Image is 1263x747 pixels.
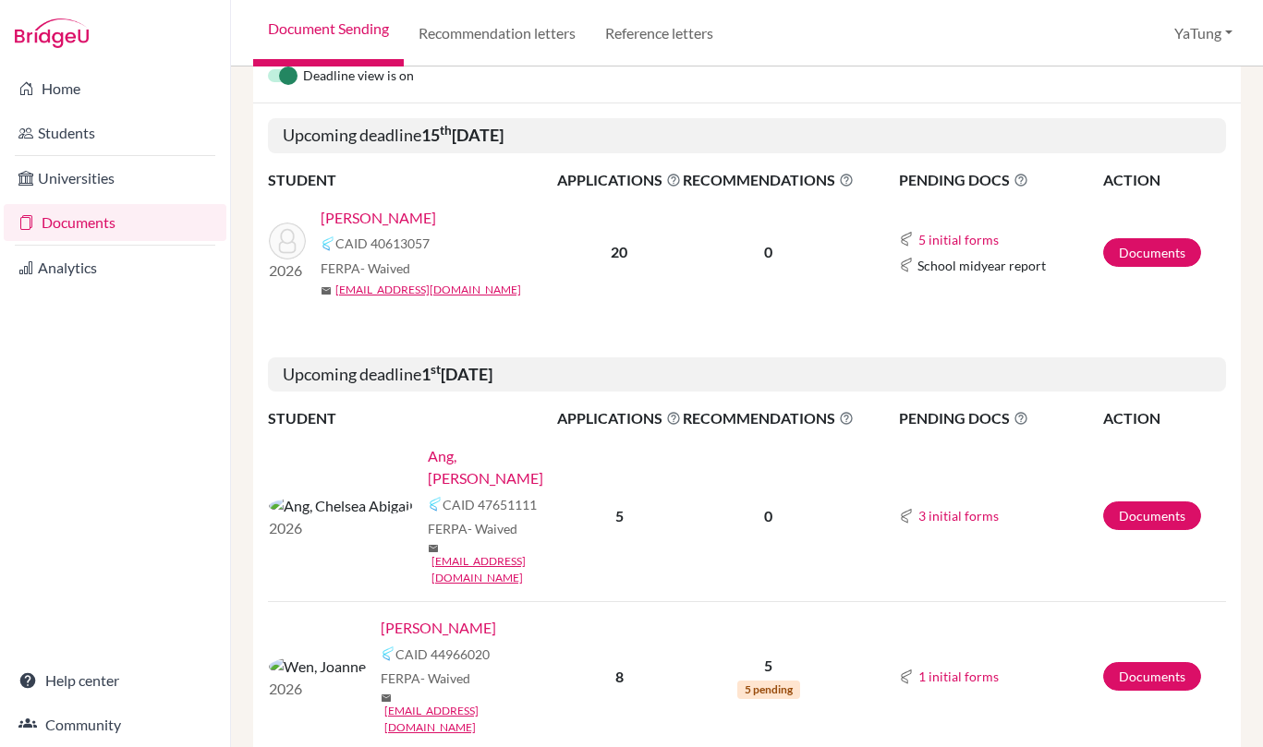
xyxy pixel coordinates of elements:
[431,362,441,377] sup: st
[615,668,624,685] b: 8
[4,160,226,197] a: Universities
[611,243,627,260] b: 20
[269,223,306,259] img: Vidal, Ella
[440,123,452,138] sup: th
[683,407,854,429] span: RECOMMENDATIONS
[917,505,1000,526] button: 3 initial forms
[321,236,335,251] img: Common App logo
[335,282,521,298] a: [EMAIL_ADDRESS][DOMAIN_NAME]
[321,285,332,296] span: mail
[4,70,226,107] a: Home
[428,497,443,512] img: Common App logo
[360,260,410,276] span: - Waived
[381,646,395,661] img: Common App logo
[420,670,470,686] span: - Waived
[4,204,226,241] a: Documents
[421,364,492,384] b: 1 [DATE]
[4,114,226,151] a: Students
[683,505,854,527] p: 0
[421,125,504,145] b: 15 [DATE]
[268,357,1226,392] h5: Upcoming deadline
[557,407,681,429] span: APPLICATIONS
[557,169,681,191] span: APPLICATIONS
[381,693,392,704] span: mail
[1166,16,1241,51] button: YaTung
[381,669,470,688] span: FERPA
[1102,168,1226,192] th: ACTION
[269,656,366,678] img: Wen, Joanne
[899,169,1101,191] span: PENDING DOCS
[335,234,430,253] span: CAID 40613057
[683,241,854,263] p: 0
[381,617,496,639] a: [PERSON_NAME]
[4,706,226,743] a: Community
[269,678,366,700] p: 2026
[303,66,414,88] span: Deadline view is on
[443,495,537,514] span: CAID 47651111
[899,407,1101,429] span: PENDING DOCS
[917,666,1000,687] button: 1 initial forms
[15,18,89,48] img: Bridge-U
[917,256,1046,275] span: School midyear report
[683,655,854,677] p: 5
[384,703,569,736] a: [EMAIL_ADDRESS][DOMAIN_NAME]
[268,406,556,430] th: STUDENT
[899,232,914,247] img: Common App logo
[1102,406,1226,430] th: ACTION
[4,249,226,286] a: Analytics
[428,445,569,489] a: Ang, [PERSON_NAME]
[683,169,854,191] span: RECOMMENDATIONS
[269,259,306,282] p: 2026
[268,168,556,192] th: STUDENT
[899,509,914,524] img: Common App logo
[917,229,1000,250] button: 5 initial forms
[321,259,410,278] span: FERPA
[468,521,517,536] span: - Waived
[737,681,800,699] span: 5 pending
[268,118,1226,153] h5: Upcoming deadline
[899,258,914,272] img: Common App logo
[4,662,226,699] a: Help center
[269,495,413,517] img: Ang, Chelsea Abigail
[615,507,624,524] b: 5
[1103,238,1201,267] a: Documents
[428,543,439,554] span: mail
[269,517,413,539] p: 2026
[1103,662,1201,691] a: Documents
[1103,501,1201,530] a: Documents
[321,207,436,229] a: [PERSON_NAME]
[431,553,569,586] a: [EMAIL_ADDRESS][DOMAIN_NAME]
[428,519,517,538] span: FERPA
[899,669,914,684] img: Common App logo
[395,645,490,664] span: CAID 44966020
